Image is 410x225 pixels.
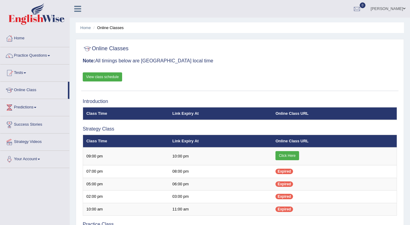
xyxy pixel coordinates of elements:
[0,30,69,45] a: Home
[169,203,272,216] td: 11:00 am
[169,135,272,147] th: Link Expiry At
[0,116,69,131] a: Success Stories
[360,2,366,8] span: 0
[83,147,169,165] td: 09:00 pm
[83,178,169,190] td: 05:00 pm
[275,207,293,212] span: Expired
[0,82,68,97] a: Online Class
[83,58,397,64] h3: All timings below are [GEOGRAPHIC_DATA] local time
[83,107,169,120] th: Class Time
[83,203,169,216] td: 10:00 am
[0,99,69,114] a: Predictions
[83,126,397,132] h3: Strategy Class
[83,72,122,81] a: View class schedule
[83,58,95,63] b: Note:
[272,107,397,120] th: Online Class URL
[272,135,397,147] th: Online Class URL
[83,44,128,53] h2: Online Classes
[83,190,169,203] td: 02:00 pm
[275,169,293,174] span: Expired
[169,165,272,178] td: 08:00 pm
[80,25,91,30] a: Home
[83,99,397,104] h3: Introduction
[83,135,169,147] th: Class Time
[0,134,69,149] a: Strategy Videos
[169,147,272,165] td: 10:00 pm
[275,151,299,160] a: Click Here
[83,165,169,178] td: 07:00 pm
[169,178,272,190] td: 06:00 pm
[169,190,272,203] td: 03:00 pm
[0,47,69,62] a: Practice Questions
[275,194,293,199] span: Expired
[0,151,69,166] a: Your Account
[0,65,69,80] a: Tests
[275,181,293,187] span: Expired
[169,107,272,120] th: Link Expiry At
[92,25,124,31] li: Online Classes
